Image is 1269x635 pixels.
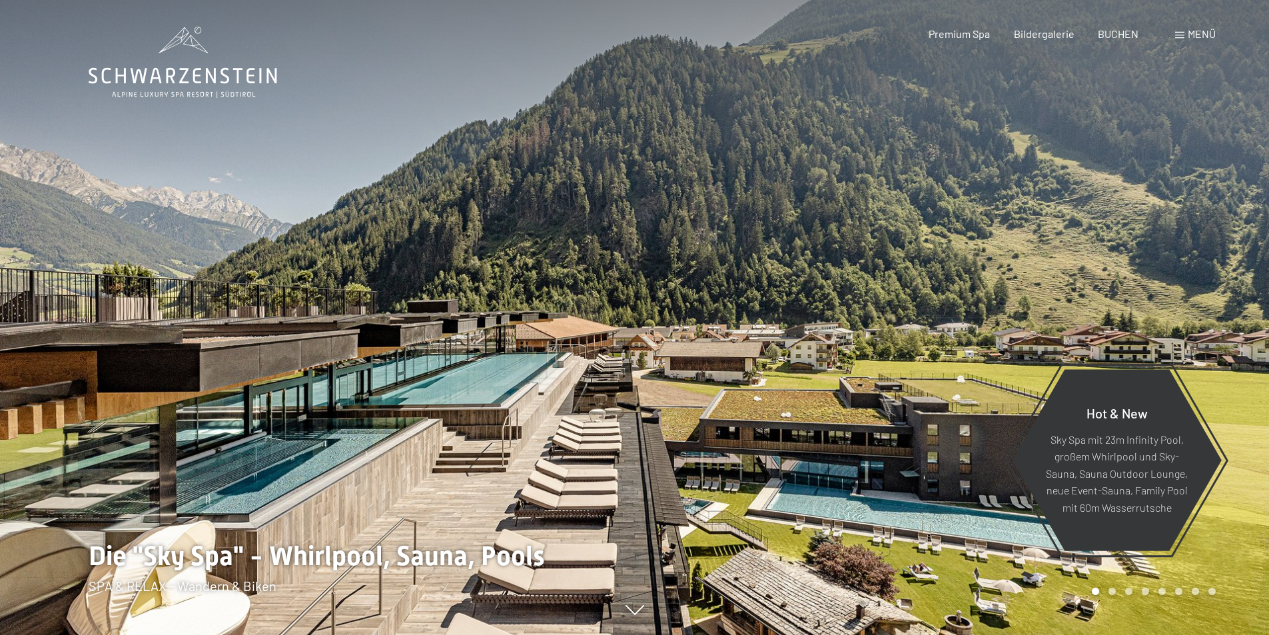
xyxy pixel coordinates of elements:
p: Sky Spa mit 23m Infinity Pool, großem Whirlpool und Sky-Sauna, Sauna Outdoor Lounge, neue Event-S... [1045,430,1189,516]
a: Bildergalerie [1014,27,1074,40]
div: Carousel Page 6 [1175,588,1182,595]
div: Carousel Page 2 [1108,588,1116,595]
div: Carousel Page 3 [1125,588,1132,595]
a: BUCHEN [1098,27,1138,40]
div: Carousel Page 5 [1158,588,1166,595]
div: Carousel Pagination [1087,588,1216,595]
div: Carousel Page 7 [1192,588,1199,595]
div: Carousel Page 8 [1208,588,1216,595]
a: Hot & New Sky Spa mit 23m Infinity Pool, großem Whirlpool und Sky-Sauna, Sauna Outdoor Lounge, ne... [1011,368,1222,552]
span: Menü [1188,27,1216,40]
div: Carousel Page 1 (Current Slide) [1092,588,1099,595]
a: Premium Spa [929,27,990,40]
span: Hot & New [1086,404,1148,420]
div: Carousel Page 4 [1142,588,1149,595]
